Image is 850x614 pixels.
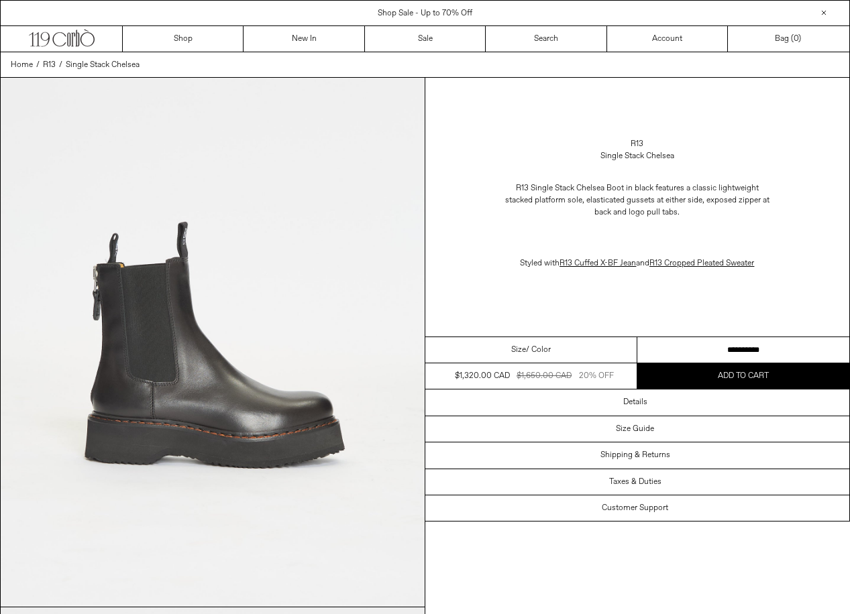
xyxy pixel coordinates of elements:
[503,176,772,225] p: R13 Single Stack Chelsea Boot in black features a classic lightweight stacked platform sole, elas...
[609,477,661,487] h3: Taxes & Duties
[59,59,62,71] span: /
[11,59,33,71] a: Home
[602,503,668,513] h3: Customer Support
[66,60,140,70] span: Single Stack Chelsea
[600,150,674,162] div: Single Stack Chelsea
[794,33,801,45] span: )
[649,258,754,269] a: R13 Cropped Pleated Sweater
[123,26,244,52] a: Shop
[365,26,486,52] a: Sale
[794,34,798,44] span: 0
[455,370,510,382] div: $1,320.00 CAD
[520,258,754,269] span: Styled with and
[631,138,643,150] a: R13
[600,450,670,460] h3: Shipping & Returns
[486,26,606,52] a: Search
[244,26,364,52] a: New In
[623,397,647,407] h3: Details
[728,26,849,52] a: Bag ()
[511,344,526,356] span: Size
[526,344,551,356] span: / Color
[378,8,472,19] a: Shop Sale - Up to 70% Off
[1,78,425,607] img: Corbo-08-24-24-OffFigure12001_1800x1800.jpg
[43,59,56,71] a: R13
[718,371,769,381] span: Add to cart
[560,258,636,269] a: R13 Cuffed X-BF Jean
[637,363,849,389] button: Add to cart
[66,59,140,71] a: Single Stack Chelsea
[579,370,614,382] div: 20% OFF
[43,60,56,70] span: R13
[517,370,572,382] div: $1,650.00 CAD
[11,60,33,70] span: Home
[607,26,728,52] a: Account
[616,424,654,434] h3: Size Guide
[36,59,40,71] span: /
